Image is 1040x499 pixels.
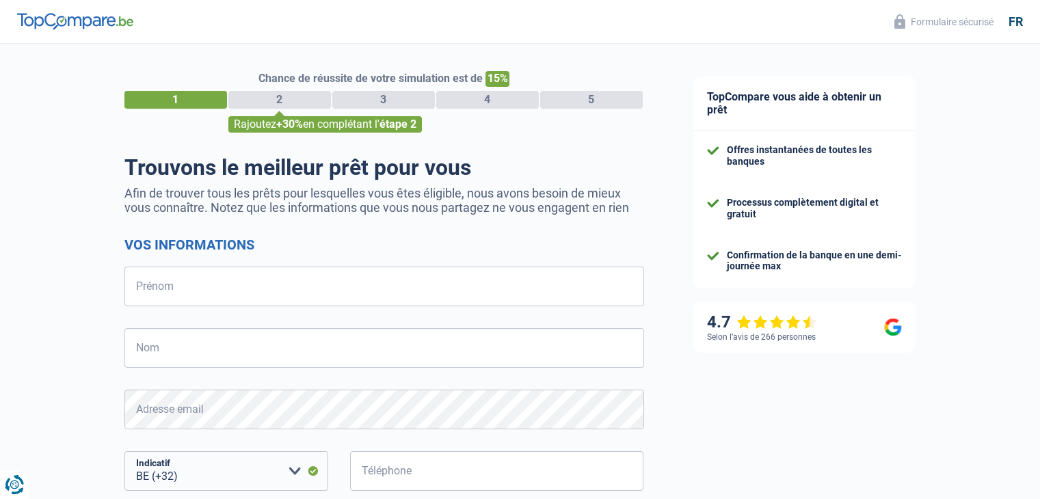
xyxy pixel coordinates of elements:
div: 4 [436,91,539,109]
input: 401020304 [350,451,644,491]
span: +30% [276,118,303,131]
div: Confirmation de la banque en une demi-journée max [727,249,902,273]
div: Selon l’avis de 266 personnes [707,332,816,342]
div: 1 [124,91,227,109]
div: 5 [540,91,643,109]
img: TopCompare Logo [17,13,133,29]
div: TopCompare vous aide à obtenir un prêt [693,77,916,131]
span: 15% [485,71,509,87]
p: Afin de trouver tous les prêts pour lesquelles vous êtes éligible, nous avons besoin de mieux vou... [124,186,644,215]
div: 2 [228,91,331,109]
h2: Vos informations [124,237,644,253]
span: Chance de réussite de votre simulation est de [258,72,483,85]
div: Offres instantanées de toutes les banques [727,144,902,167]
div: 3 [332,91,435,109]
h1: Trouvons le meilleur prêt pour vous [124,154,644,180]
button: Formulaire sécurisé [886,10,1002,33]
div: 4.7 [707,312,817,332]
div: Processus complètement digital et gratuit [727,197,902,220]
div: fr [1009,14,1023,29]
div: Rajoutez en complétant l' [228,116,422,133]
span: étape 2 [379,118,416,131]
